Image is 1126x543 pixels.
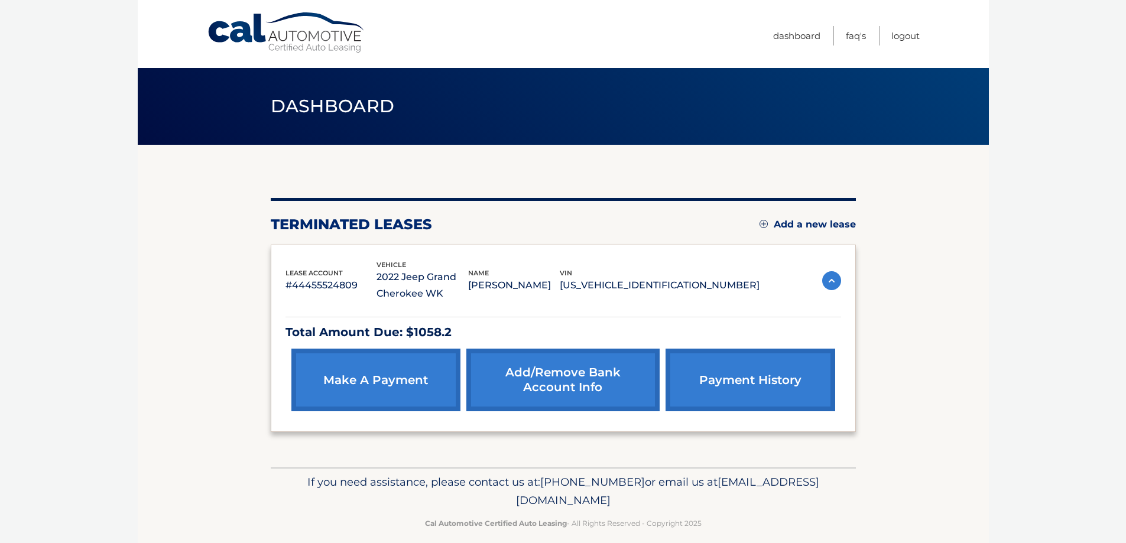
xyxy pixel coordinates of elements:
[285,277,377,294] p: #44455524809
[285,269,343,277] span: lease account
[560,269,572,277] span: vin
[560,277,760,294] p: [US_VEHICLE_IDENTIFICATION_NUMBER]
[291,349,460,411] a: make a payment
[822,271,841,290] img: accordion-active.svg
[285,322,841,343] p: Total Amount Due: $1058.2
[271,95,395,117] span: Dashboard
[207,12,366,54] a: Cal Automotive
[425,519,567,528] strong: Cal Automotive Certified Auto Leasing
[377,269,468,302] p: 2022 Jeep Grand Cherokee WK
[846,26,866,45] a: FAQ's
[891,26,920,45] a: Logout
[278,517,848,529] p: - All Rights Reserved - Copyright 2025
[666,349,835,411] a: payment history
[377,261,406,269] span: vehicle
[773,26,820,45] a: Dashboard
[760,220,768,228] img: add.svg
[466,349,660,411] a: Add/Remove bank account info
[760,219,856,230] a: Add a new lease
[271,216,432,233] h2: terminated leases
[278,473,848,511] p: If you need assistance, please contact us at: or email us at
[468,277,560,294] p: [PERSON_NAME]
[540,475,645,489] span: [PHONE_NUMBER]
[468,269,489,277] span: name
